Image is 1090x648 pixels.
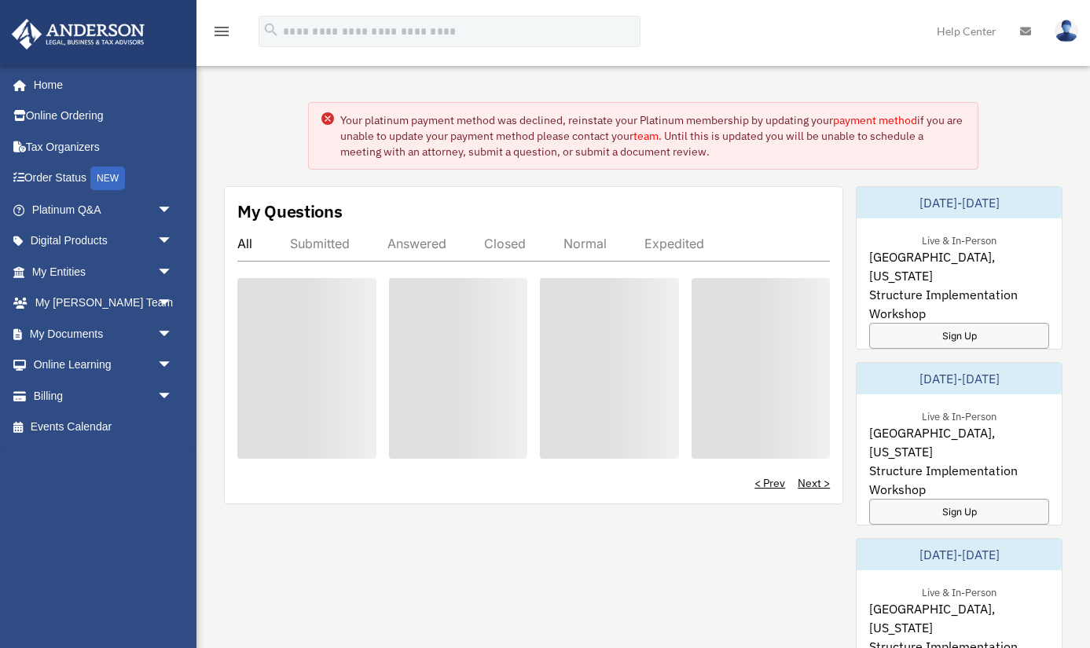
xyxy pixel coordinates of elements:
[11,163,196,195] a: Order StatusNEW
[1055,20,1078,42] img: User Pic
[212,22,231,41] i: menu
[157,350,189,382] span: arrow_drop_down
[11,412,196,443] a: Events Calendar
[340,112,966,159] div: Your platinum payment method was declined, reinstate your Platinum membership by updating your if...
[869,499,1049,525] a: Sign Up
[869,285,1049,323] span: Structure Implementation Workshop
[157,225,189,258] span: arrow_drop_down
[157,256,189,288] span: arrow_drop_down
[11,350,196,381] a: Online Learningarrow_drop_down
[869,599,1049,637] span: [GEOGRAPHIC_DATA], [US_STATE]
[754,475,785,491] a: < Prev
[11,380,196,412] a: Billingarrow_drop_down
[798,475,830,491] a: Next >
[11,256,196,287] a: My Entitiesarrow_drop_down
[644,236,704,251] div: Expedited
[909,407,1009,423] div: Live & In-Person
[633,129,659,143] a: team
[909,583,1009,599] div: Live & In-Person
[11,101,196,132] a: Online Ordering
[869,423,1049,461] span: [GEOGRAPHIC_DATA], [US_STATE]
[857,187,1062,218] div: [DATE]-[DATE]
[157,194,189,226] span: arrow_drop_down
[387,236,446,251] div: Answered
[11,131,196,163] a: Tax Organizers
[290,236,350,251] div: Submitted
[212,27,231,41] a: menu
[909,231,1009,247] div: Live & In-Person
[90,167,125,190] div: NEW
[857,539,1062,570] div: [DATE]-[DATE]
[237,200,343,223] div: My Questions
[11,287,196,319] a: My [PERSON_NAME] Teamarrow_drop_down
[11,225,196,257] a: Digital Productsarrow_drop_down
[11,69,189,101] a: Home
[869,247,1049,285] span: [GEOGRAPHIC_DATA], [US_STATE]
[157,287,189,320] span: arrow_drop_down
[262,21,280,38] i: search
[11,194,196,225] a: Platinum Q&Aarrow_drop_down
[237,236,252,251] div: All
[869,461,1049,499] span: Structure Implementation Workshop
[11,318,196,350] a: My Documentsarrow_drop_down
[7,19,149,49] img: Anderson Advisors Platinum Portal
[833,113,917,127] a: payment method
[157,318,189,350] span: arrow_drop_down
[563,236,607,251] div: Normal
[484,236,526,251] div: Closed
[857,363,1062,394] div: [DATE]-[DATE]
[157,380,189,412] span: arrow_drop_down
[869,323,1049,349] a: Sign Up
